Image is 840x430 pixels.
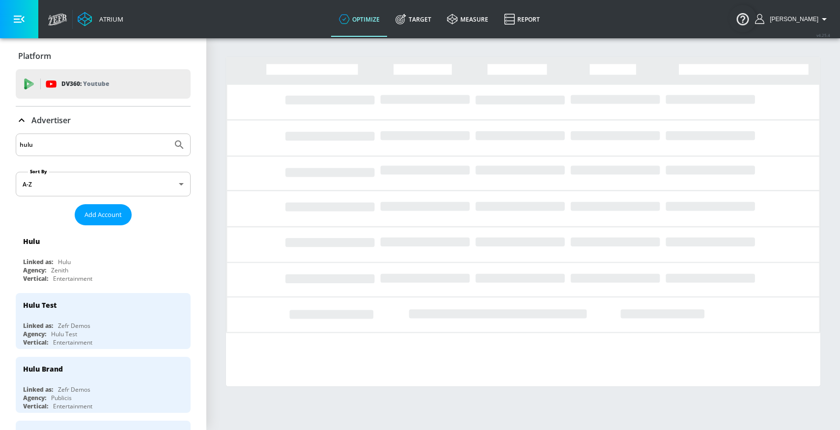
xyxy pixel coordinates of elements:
[16,42,191,70] div: Platform
[53,338,92,347] div: Entertainment
[95,15,123,24] div: Atrium
[766,16,818,23] span: login as: rebecca.streightiff@zefr.com
[61,79,109,89] p: DV360:
[16,293,191,349] div: Hulu TestLinked as:Zefr DemosAgency:Hulu TestVertical:Entertainment
[75,204,132,225] button: Add Account
[83,79,109,89] p: Youtube
[31,115,71,126] p: Advertiser
[23,266,46,274] div: Agency:
[331,1,388,37] a: optimize
[16,172,191,196] div: A-Z
[53,402,92,410] div: Entertainment
[23,237,40,246] div: Hulu
[18,51,51,61] p: Platform
[23,394,46,402] div: Agency:
[729,5,756,32] button: Open Resource Center
[23,330,46,338] div: Agency:
[23,274,48,283] div: Vertical:
[84,209,122,220] span: Add Account
[168,134,190,156] button: Submit Search
[496,1,548,37] a: Report
[755,13,830,25] button: [PERSON_NAME]
[16,357,191,413] div: Hulu BrandLinked as:Zefr DemosAgency:PublicisVertical:Entertainment
[51,394,72,402] div: Publicis
[51,266,68,274] div: Zenith
[23,338,48,347] div: Vertical:
[23,402,48,410] div: Vertical:
[816,32,830,38] span: v 4.25.4
[16,107,191,134] div: Advertiser
[23,385,53,394] div: Linked as:
[23,300,56,310] div: Hulu Test
[20,138,168,151] input: Search by name
[16,69,191,99] div: DV360: Youtube
[28,168,49,175] label: Sort By
[388,1,439,37] a: Target
[58,322,90,330] div: Zefr Demos
[16,229,191,285] div: HuluLinked as:HuluAgency:ZenithVertical:Entertainment
[53,274,92,283] div: Entertainment
[439,1,496,37] a: measure
[23,364,63,374] div: Hulu Brand
[58,385,90,394] div: Zefr Demos
[23,258,53,266] div: Linked as:
[58,258,71,266] div: Hulu
[51,330,77,338] div: Hulu Test
[78,12,123,27] a: Atrium
[23,322,53,330] div: Linked as:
